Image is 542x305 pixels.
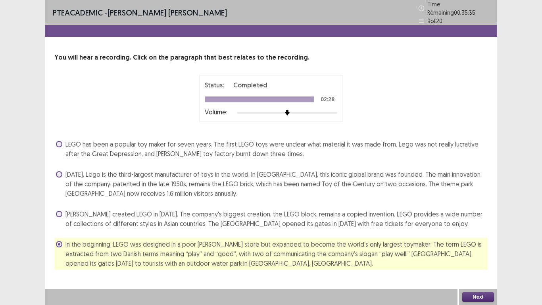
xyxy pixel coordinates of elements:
p: 9 of 20 [427,17,442,25]
p: Volume: [205,107,227,117]
p: Status: [205,80,224,90]
span: [PERSON_NAME] created LEGO in [DATE]. The company's biggest creation, the LEGO block, remains a c... [65,209,488,228]
p: Completed [233,80,267,90]
span: [DATE], Lego is the third-largest manufacturer of toys in the world. In [GEOGRAPHIC_DATA], this i... [65,170,488,198]
span: PTE academic [53,8,103,17]
span: In the beginning, LEGO was designed in a poor [PERSON_NAME] store but expanded to become the worl... [65,239,488,268]
p: You will hear a recording. Click on the paragraph that best relates to the recording. [54,53,488,62]
p: 02:28 [321,97,334,102]
p: - [PERSON_NAME] [PERSON_NAME] [53,7,227,19]
img: arrow-thumb [284,110,290,116]
span: LEGO has been a popular toy maker for seven years. The first LEGO toys were unclear what material... [65,139,488,158]
button: Next [462,292,494,302]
